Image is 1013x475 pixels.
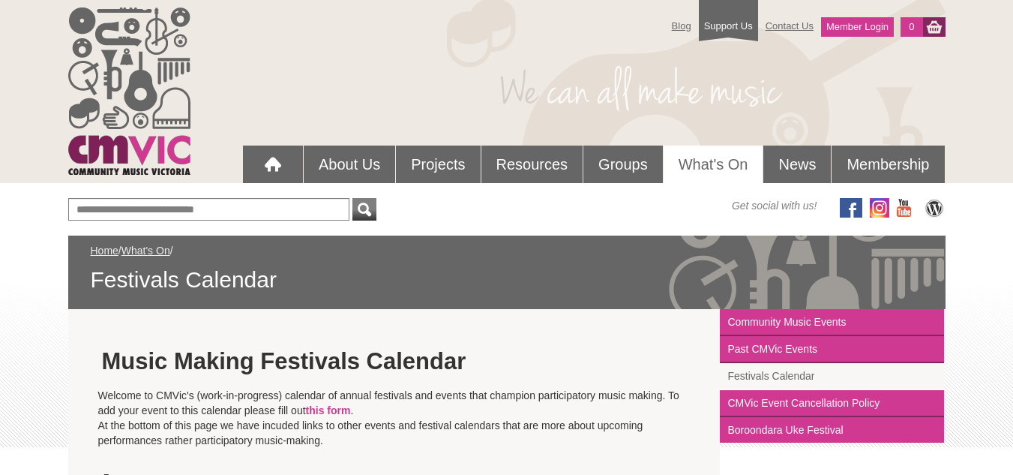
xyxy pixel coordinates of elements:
a: Member Login [821,17,894,37]
img: icon-instagram.png [870,198,889,218]
img: cmvic_logo.png [68,8,190,175]
p: Welcome to CMVic's (work-in-progress) calendar of annual festivals and events that champion parti... [98,388,691,448]
a: Boroondara Uke Festival [720,417,944,443]
a: Blog [664,13,699,39]
a: Resources [481,146,583,183]
div: / / [91,243,923,294]
a: News [763,146,831,183]
a: Home [91,245,118,257]
a: 0 [901,17,922,37]
a: this form [306,404,351,416]
a: CMVic Event Cancellation Policy [720,390,944,417]
a: Past CMVic Events [720,336,944,363]
a: What's On [121,245,170,257]
a: Festivals Calendar [720,363,944,390]
a: What's On [664,146,763,183]
a: About Us [304,146,395,183]
a: Contact Us [758,13,821,39]
span: Festivals Calendar [91,266,923,294]
a: Groups [583,146,663,183]
a: Community Music Events [720,309,944,336]
img: CMVic Blog [923,198,946,218]
a: Membership [832,146,944,183]
strong: Music Making Festivals Calendar [101,348,466,374]
a: Projects [396,146,480,183]
span: Get social with us! [732,198,817,213]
